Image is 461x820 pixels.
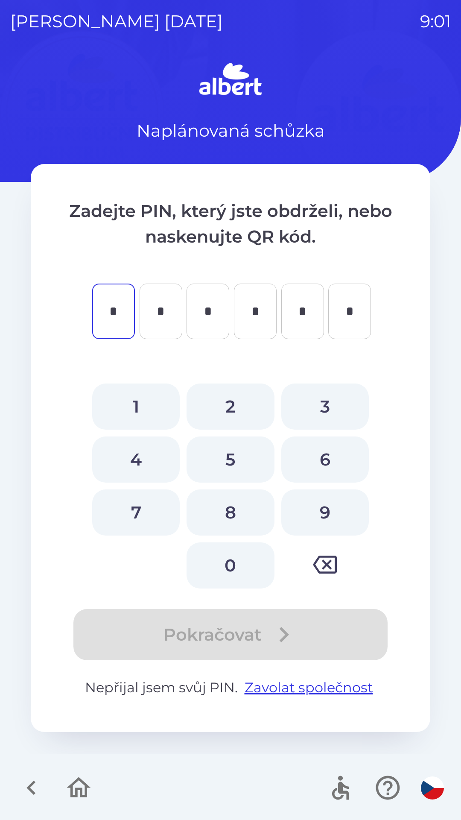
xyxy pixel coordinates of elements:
button: 1 [92,384,180,430]
img: Logo [31,60,430,101]
button: 6 [281,436,369,483]
button: 3 [281,384,369,430]
p: Nepřijal jsem svůj PIN. [65,677,396,698]
button: 7 [92,489,180,536]
button: 0 [187,542,274,589]
p: Naplánovaná schůzka [137,118,325,143]
button: 4 [92,436,180,483]
button: 5 [187,436,274,483]
p: [PERSON_NAME] [DATE] [10,9,223,34]
button: 2 [187,384,274,430]
img: cs flag [421,776,444,799]
button: 9 [281,489,369,536]
button: 8 [187,489,274,536]
p: 9:01 [420,9,451,34]
p: Zadejte PIN, který jste obdrželi, nebo naskenujte QR kód. [65,198,396,249]
button: Zavolat společnost [241,677,376,698]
